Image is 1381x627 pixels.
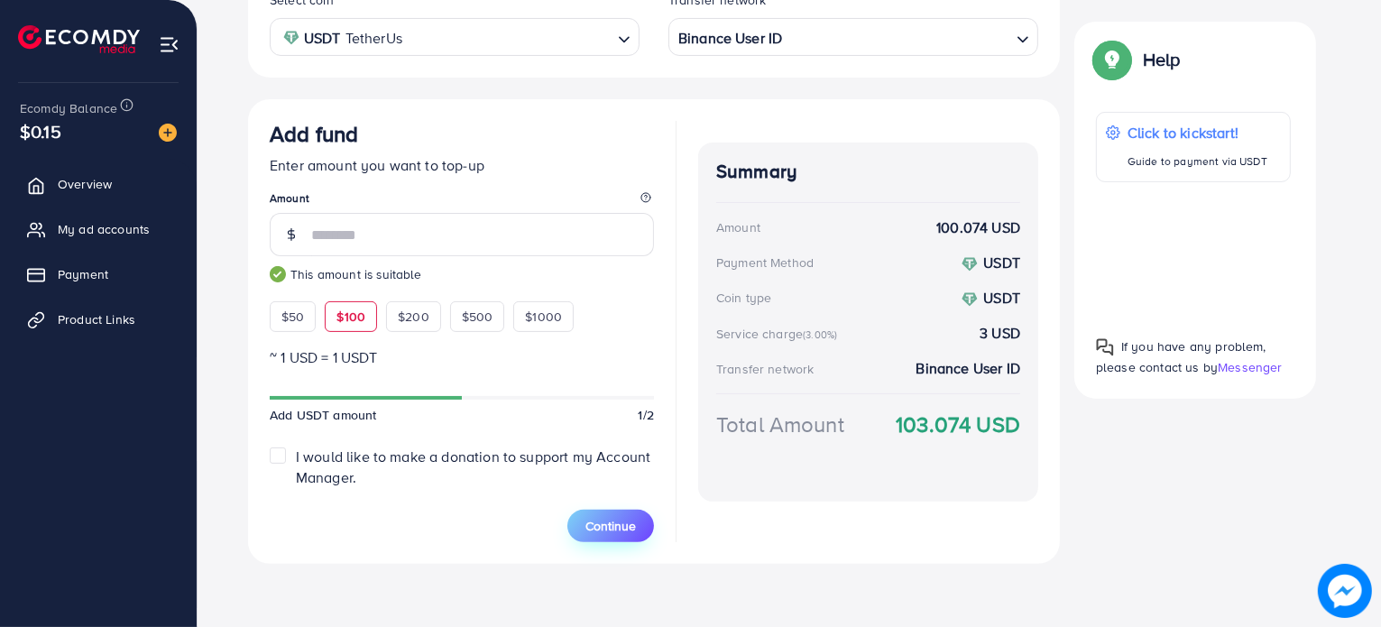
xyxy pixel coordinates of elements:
[716,325,842,343] div: Service charge
[716,289,771,307] div: Coin type
[304,25,341,51] strong: USDT
[639,406,654,424] span: 1/2
[962,291,978,308] img: coin
[14,211,183,247] a: My ad accounts
[14,301,183,337] a: Product Links
[336,308,365,326] span: $100
[270,406,376,424] span: Add USDT amount
[1318,564,1372,618] img: image
[678,25,782,51] strong: Binance User ID
[14,256,183,292] a: Payment
[1096,337,1266,376] span: If you have any problem, please contact us by
[281,308,304,326] span: $50
[716,254,814,272] div: Payment Method
[1128,151,1267,172] p: Guide to payment via USDT
[270,346,654,368] p: ~ 1 USD = 1 USDT
[1096,43,1128,76] img: Popup guide
[983,253,1020,272] strong: USDT
[159,34,180,55] img: menu
[980,323,1020,344] strong: 3 USD
[525,308,562,326] span: $1000
[14,166,183,202] a: Overview
[1218,358,1282,376] span: Messenger
[58,265,108,283] span: Payment
[668,18,1038,55] div: Search for option
[896,409,1020,440] strong: 103.074 USD
[788,23,1009,51] input: Search for option
[398,308,429,326] span: $200
[716,409,844,440] div: Total Amount
[716,218,760,236] div: Amount
[20,99,117,117] span: Ecomdy Balance
[20,118,61,144] span: $0.15
[1128,122,1267,143] p: Click to kickstart!
[962,256,978,272] img: coin
[58,220,150,238] span: My ad accounts
[159,124,177,142] img: image
[270,121,358,147] h3: Add fund
[270,154,654,176] p: Enter amount you want to top-up
[936,217,1020,238] strong: 100.074 USD
[270,266,286,282] img: guide
[270,18,640,55] div: Search for option
[716,161,1020,183] h4: Summary
[296,447,650,487] span: I would like to make a donation to support my Account Manager.
[270,265,654,283] small: This amount is suitable
[283,30,299,46] img: coin
[803,327,837,342] small: (3.00%)
[408,23,611,51] input: Search for option
[58,310,135,328] span: Product Links
[58,175,112,193] span: Overview
[345,25,402,51] span: TetherUs
[1143,49,1181,70] p: Help
[18,25,140,53] img: logo
[916,358,1020,379] strong: Binance User ID
[567,510,654,542] button: Continue
[585,517,636,535] span: Continue
[716,360,815,378] div: Transfer network
[1096,338,1114,356] img: Popup guide
[462,308,493,326] span: $500
[270,190,654,213] legend: Amount
[983,288,1020,308] strong: USDT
